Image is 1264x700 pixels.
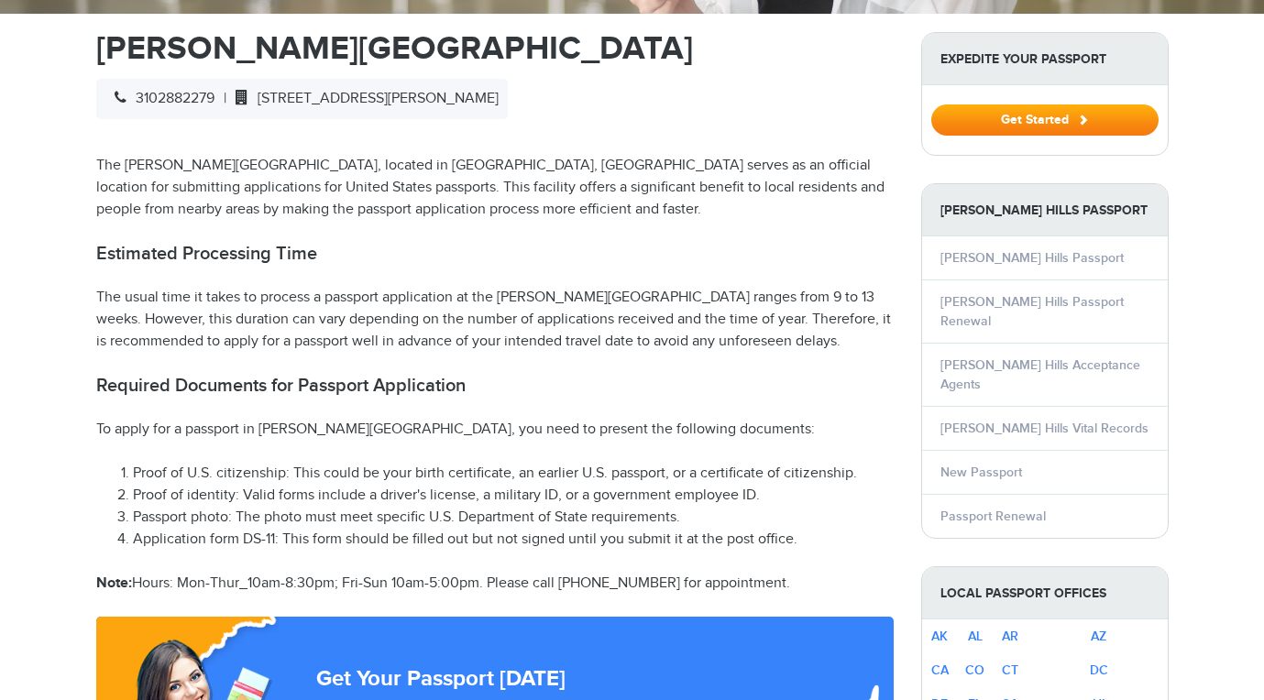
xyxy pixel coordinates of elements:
[133,529,894,551] li: Application form DS-11: This form should be filled out but not signed until you submit it at the ...
[133,507,894,529] li: Passport photo: The photo must meet specific U.S. Department of State requirements.
[940,250,1124,266] a: [PERSON_NAME] Hills Passport
[1091,629,1106,644] a: AZ
[96,155,894,221] p: The [PERSON_NAME][GEOGRAPHIC_DATA], located in [GEOGRAPHIC_DATA], [GEOGRAPHIC_DATA] serves as an ...
[96,419,894,441] p: To apply for a passport in [PERSON_NAME][GEOGRAPHIC_DATA], you need to present the following docu...
[940,421,1149,436] a: [PERSON_NAME] Hills Vital Records
[1002,629,1018,644] a: AR
[96,375,894,397] h2: Required Documents for Passport Application
[96,287,894,353] p: The usual time it takes to process a passport application at the [PERSON_NAME][GEOGRAPHIC_DATA] r...
[105,90,214,107] span: 3102882279
[968,629,983,644] a: AL
[133,463,894,485] li: Proof of U.S. citizenship: This could be your birth certificate, an earlier U.S. passport, or a c...
[940,357,1140,392] a: [PERSON_NAME] Hills Acceptance Agents
[931,112,1159,126] a: Get Started
[96,573,894,595] p: Hours: Mon-Thur_10am-8:30pm; Fri-Sun 10am-5:00pm. Please call [PHONE_NUMBER] for appointment.
[940,294,1124,329] a: [PERSON_NAME] Hills Passport Renewal
[922,33,1168,85] strong: Expedite Your Passport
[940,465,1022,480] a: New Passport
[931,104,1159,136] button: Get Started
[316,665,566,692] strong: Get Your Passport [DATE]
[96,32,894,65] h1: [PERSON_NAME][GEOGRAPHIC_DATA]
[133,485,894,507] li: Proof of identity: Valid forms include a driver's license, a military ID, or a government employe...
[922,184,1168,236] strong: [PERSON_NAME] Hills Passport
[1002,662,1018,678] a: CT
[96,243,894,265] h2: Estimated Processing Time
[226,90,499,107] span: [STREET_ADDRESS][PERSON_NAME]
[965,662,984,678] a: CO
[1090,662,1108,678] a: DC
[922,567,1168,619] strong: Local Passport Offices
[931,629,948,644] a: AK
[940,509,1046,524] a: Passport Renewal
[931,662,949,678] a: CA
[96,574,132,592] strong: Note:
[96,79,508,119] div: |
